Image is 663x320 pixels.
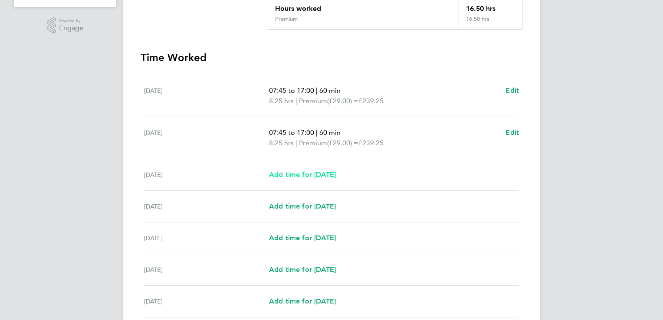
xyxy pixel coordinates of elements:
span: Add time for [DATE] [269,234,336,242]
a: Add time for [DATE] [269,201,336,212]
div: [DATE] [144,127,269,148]
span: Premium [299,96,327,106]
span: Add time for [DATE] [269,297,336,305]
span: Edit [505,86,519,95]
span: | [295,97,297,105]
span: Add time for [DATE] [269,170,336,179]
span: Premium [299,138,327,148]
a: Edit [505,85,519,96]
h3: Time Worked [141,51,522,65]
a: Edit [505,127,519,138]
span: Add time for [DATE] [269,202,336,210]
span: Powered by [59,17,83,25]
div: [DATE] [144,201,269,212]
span: Engage [59,25,83,32]
a: Add time for [DATE] [269,233,336,243]
a: Add time for [DATE] [269,170,336,180]
span: 60 min [319,86,341,95]
span: (£29.00) = [327,139,358,147]
div: [DATE] [144,170,269,180]
div: [DATE] [144,296,269,307]
a: Add time for [DATE] [269,264,336,275]
a: Add time for [DATE] [269,296,336,307]
span: | [295,139,297,147]
div: [DATE] [144,233,269,243]
div: Premium [275,16,298,23]
a: Powered byEngage [47,17,84,34]
div: [DATE] [144,85,269,106]
span: | [316,128,318,137]
span: 8.25 hrs [269,97,294,105]
span: 07:45 to 17:00 [269,86,314,95]
span: 8.25 hrs [269,139,294,147]
span: Add time for [DATE] [269,265,336,274]
span: Edit [505,128,519,137]
span: 07:45 to 17:00 [269,128,314,137]
span: £239.25 [358,139,384,147]
div: 16.50 hrs [459,16,522,29]
span: | [316,86,318,95]
span: 60 min [319,128,341,137]
span: £239.25 [358,97,384,105]
span: (£29.00) = [327,97,358,105]
div: [DATE] [144,264,269,275]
